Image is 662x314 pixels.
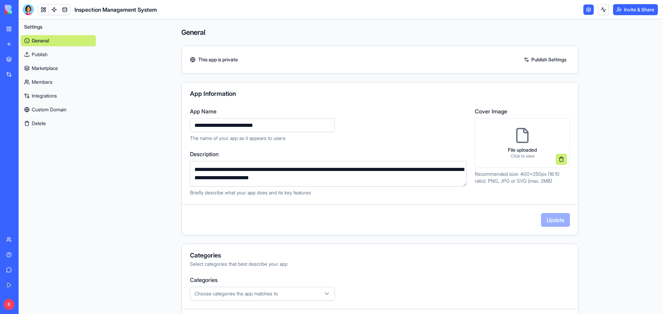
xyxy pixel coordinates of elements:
button: Settings [21,21,96,32]
span: B [3,299,14,310]
button: Delete [21,118,96,129]
a: Publish Settings [520,54,570,65]
div: App Information [190,91,570,97]
span: Settings [24,23,42,30]
button: Choose categories the app matches to [190,287,335,301]
p: File uploaded [508,146,537,153]
p: Click to view [508,153,537,159]
div: Select categories that best describe your app [190,261,570,267]
a: Marketplace [21,63,96,74]
button: Invite & Share [613,4,658,15]
a: Custom Domain [21,104,96,115]
label: Categories [190,276,570,284]
p: Recommended size: 400x250px (16:10 ratio). PNG, JPG or SVG (max. 2MB) [475,171,570,184]
div: Categories [190,252,570,259]
a: Integrations [21,90,96,101]
a: Members [21,77,96,88]
span: This app is private [198,56,238,63]
a: Publish [21,49,96,60]
p: The name of your app as it appears to users [190,135,467,142]
span: Inspection Management System [74,6,157,14]
h4: General [181,28,579,37]
label: Cover Image [475,107,570,115]
label: App Name [190,107,467,115]
img: logo [5,5,48,14]
a: General [21,35,96,46]
span: Choose categories the app matches to [194,290,278,297]
p: Briefly describe what your app does and its key features [190,189,467,196]
div: File uploadedClick to view [475,118,570,168]
label: Description [190,150,467,158]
